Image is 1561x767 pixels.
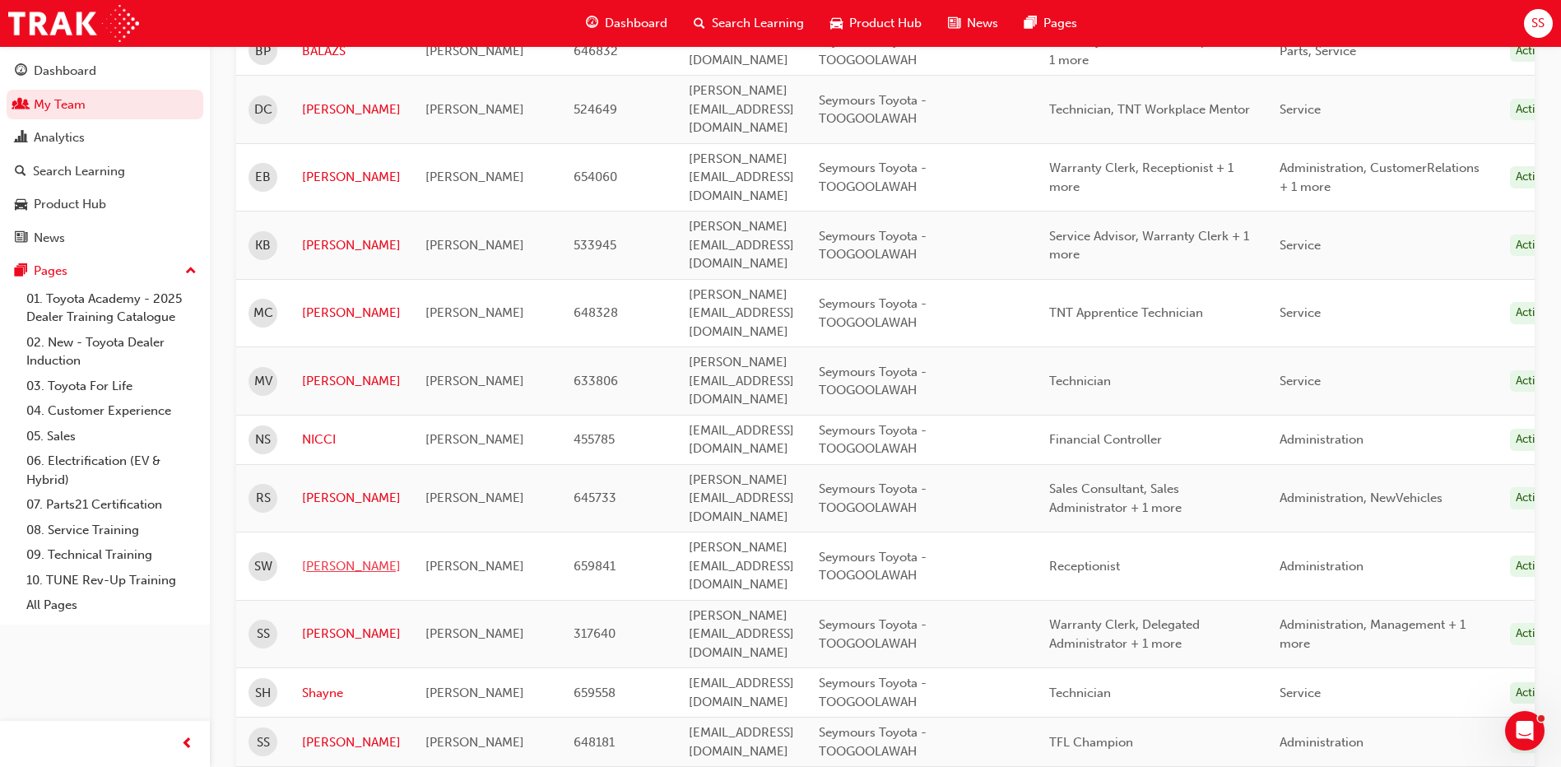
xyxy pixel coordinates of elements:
[849,14,922,33] span: Product Hub
[574,305,618,320] span: 648328
[1049,102,1250,117] span: Technician, TNT Workplace Mentor
[1510,555,1553,578] div: Active
[1049,305,1203,320] span: TNT Apprentice Technician
[255,168,271,187] span: EB
[1505,711,1545,751] iframe: Intercom live chat
[1280,432,1364,447] span: Administration
[7,223,203,253] a: News
[1280,44,1356,58] span: Parts, Service
[1510,40,1553,63] div: Active
[1280,160,1480,194] span: Administration, CustomerRelations + 1 more
[15,131,27,146] span: chart-icon
[819,617,927,651] span: Seymours Toyota - TOOGOOLAWAH
[255,42,271,61] span: BP
[1280,735,1364,750] span: Administration
[967,14,998,33] span: News
[819,93,927,127] span: Seymours Toyota - TOOGOOLAWAH
[1510,302,1553,324] div: Active
[689,287,794,339] span: [PERSON_NAME][EMAIL_ADDRESS][DOMAIN_NAME]
[302,489,401,508] a: [PERSON_NAME]
[689,676,794,709] span: [EMAIL_ADDRESS][DOMAIN_NAME]
[819,676,927,709] span: Seymours Toyota - TOOGOOLAWAH
[20,330,203,374] a: 02. New - Toyota Dealer Induction
[1049,617,1200,651] span: Warranty Clerk, Delegated Administrator + 1 more
[574,686,616,700] span: 659558
[819,365,927,398] span: Seymours Toyota - TOOGOOLAWAH
[253,304,273,323] span: MC
[1049,34,1247,67] span: Warranty Clerk, Parts Interpreter + 1 more
[7,123,203,153] a: Analytics
[7,56,203,86] a: Dashboard
[425,102,524,117] span: [PERSON_NAME]
[20,568,203,593] a: 10. TUNE Rev-Up Training
[20,449,203,492] a: 06. Electrification (EV & Hybrid)
[605,14,667,33] span: Dashboard
[302,168,401,187] a: [PERSON_NAME]
[302,625,401,644] a: [PERSON_NAME]
[1049,481,1182,515] span: Sales Consultant, Sales Administrator + 1 more
[574,490,616,505] span: 645733
[15,98,27,113] span: people-icon
[819,34,927,67] span: Seymours Toyota - TOOGOOLAWAH
[1280,686,1321,700] span: Service
[425,490,524,505] span: [PERSON_NAME]
[694,13,705,34] span: search-icon
[425,305,524,320] span: [PERSON_NAME]
[20,518,203,543] a: 08. Service Training
[15,231,27,246] span: news-icon
[712,14,804,33] span: Search Learning
[689,472,794,524] span: [PERSON_NAME][EMAIL_ADDRESS][DOMAIN_NAME]
[1280,374,1321,388] span: Service
[181,734,193,755] span: prev-icon
[8,5,139,42] img: Trak
[817,7,935,40] a: car-iconProduct Hub
[1280,238,1321,253] span: Service
[689,423,794,457] span: [EMAIL_ADDRESS][DOMAIN_NAME]
[1280,490,1443,505] span: Administration, NewVehicles
[34,262,67,281] div: Pages
[302,236,401,255] a: [PERSON_NAME]
[819,725,927,759] span: Seymours Toyota - TOOGOOLAWAH
[20,424,203,449] a: 05. Sales
[33,162,125,181] div: Search Learning
[1049,229,1249,263] span: Service Advisor, Warranty Clerk + 1 more
[1011,7,1090,40] a: pages-iconPages
[20,398,203,424] a: 04. Customer Experience
[1280,617,1466,651] span: Administration, Management + 1 more
[819,160,927,194] span: Seymours Toyota - TOOGOOLAWAH
[689,608,794,660] span: [PERSON_NAME][EMAIL_ADDRESS][DOMAIN_NAME]
[819,296,927,330] span: Seymours Toyota - TOOGOOLAWAH
[1049,559,1120,574] span: Receptionist
[948,13,960,34] span: news-icon
[15,165,26,179] span: search-icon
[302,100,401,119] a: [PERSON_NAME]
[935,7,1011,40] a: news-iconNews
[254,372,272,391] span: MV
[302,684,401,703] a: Shayne
[15,264,27,279] span: pages-icon
[689,219,794,271] span: [PERSON_NAME][EMAIL_ADDRESS][DOMAIN_NAME]
[689,725,794,759] span: [EMAIL_ADDRESS][DOMAIN_NAME]
[574,735,615,750] span: 648181
[819,229,927,263] span: Seymours Toyota - TOOGOOLAWAH
[15,198,27,212] span: car-icon
[689,34,794,67] span: [EMAIL_ADDRESS][DOMAIN_NAME]
[1049,374,1111,388] span: Technician
[681,7,817,40] a: search-iconSearch Learning
[1049,432,1162,447] span: Financial Controller
[1510,235,1553,257] div: Active
[302,557,401,576] a: [PERSON_NAME]
[830,13,843,34] span: car-icon
[1531,14,1545,33] span: SS
[819,423,927,457] span: Seymours Toyota - TOOGOOLAWAH
[34,128,85,147] div: Analytics
[302,42,401,61] a: BALAZS
[425,559,524,574] span: [PERSON_NAME]
[1280,102,1321,117] span: Service
[7,53,203,256] button: DashboardMy TeamAnalyticsSearch LearningProduct HubNews
[425,238,524,253] span: [PERSON_NAME]
[1510,682,1553,704] div: Active
[257,625,270,644] span: SS
[7,156,203,187] a: Search Learning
